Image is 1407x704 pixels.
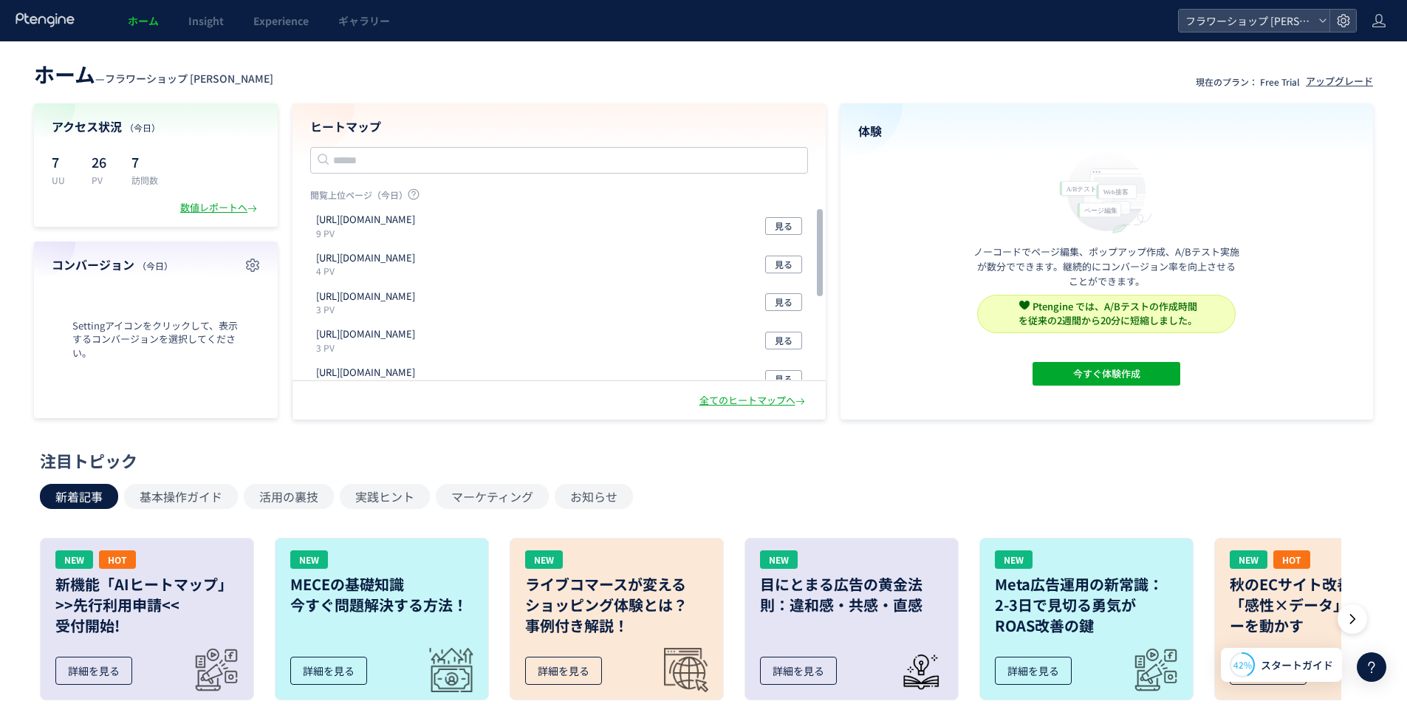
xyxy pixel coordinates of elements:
span: Experience [253,13,309,28]
button: 見る [765,370,802,388]
span: Insight [188,13,224,28]
div: NEW [290,550,328,569]
p: ノーコードでページ編集、ポップアップ作成、A/Bテスト実施が数分でできます。継続的にコンバージョン率を向上させることができます。 [973,245,1239,289]
p: 訪問数 [131,174,158,186]
p: PV [92,174,114,186]
button: お知らせ [555,484,633,509]
h3: ライブコマースが変える ショッピング体験とは？ 事例付き解説！ [525,574,708,636]
button: 活用の裏技 [244,484,334,509]
span: 見る [775,332,792,349]
span: 見る [775,293,792,311]
p: 3 PV [316,341,421,354]
a: NEW目にとまる広告の黄金法則：違和感・共感・直感詳細を見る [744,538,959,700]
h3: Meta広告運用の新常識： 2-3日で見切る勇気が ROAS改善の鍵 [995,574,1178,636]
div: 全てのヒートマップへ [699,394,808,408]
p: 2 PV [316,380,421,392]
p: 閲覧上位ページ（今日） [310,188,808,207]
div: 詳細を見る [760,657,837,685]
p: https://flower.toubaru-nouen.co.jp/view/category/ct31 [316,213,415,227]
button: マーケティング [436,484,549,509]
h4: ヒートマップ [310,118,808,135]
span: （今日） [125,121,160,134]
a: NEWMECEの基礎知識今すぐ問題解決する方法！詳細を見る [275,538,489,700]
h3: 目にとまる広告の黄金法則：違和感・共感・直感 [760,574,943,615]
div: NEW [55,550,93,569]
span: 見る [775,370,792,388]
div: HOT [99,550,136,569]
a: NEWMeta広告運用の新常識：2-3日で見切る勇気がROAS改善の鍵詳細を見る [979,538,1194,700]
button: 今すぐ体験作成 [1033,362,1180,386]
p: UU [52,174,74,186]
p: 7 [131,150,158,174]
p: 3 PV [316,303,421,315]
span: 見る [775,256,792,273]
button: 見る [765,217,802,235]
h4: アクセス状況 [52,118,260,135]
div: NEW [995,550,1033,569]
span: 今すぐ体験作成 [1073,362,1140,386]
span: 42% [1233,658,1252,671]
div: NEW [525,550,563,569]
p: https://flower.toubaru-nouen.co.jp [316,290,415,304]
div: 詳細を見る [995,657,1072,685]
button: 基本操作ガイド [124,484,238,509]
button: 見る [765,332,802,349]
span: フラワーショップ [PERSON_NAME] [105,71,273,86]
div: 詳細を見る [525,657,602,685]
div: — [34,59,273,89]
a: NEWHOT新機能「AIヒートマップ」>>先行利用申請<<受付開始!詳細を見る [40,538,254,700]
button: 見る [765,293,802,311]
span: ギャラリー [338,13,390,28]
div: 詳細を見る [290,657,367,685]
span: 見る [775,217,792,235]
h4: 体験 [858,123,1356,140]
h4: コンバージョン [52,256,260,273]
img: svg+xml,%3c [1019,300,1030,310]
p: 26 [92,150,114,174]
span: Ptengine では、A/Bテストの作成時間 を従来の2週間から20分に短縮しました。 [1019,299,1197,327]
span: スタートガイド [1261,657,1333,673]
div: 数値レポートへ [180,201,260,215]
button: 実践ヒント [340,484,430,509]
p: https://flower.toubaru-nouen.co.jp/view/item/000000000140 [316,327,415,341]
p: https://flower.toubaru-nouen.co.jp/view/item/000000000067 [316,251,415,265]
a: NEWライブコマースが変えるショッピング体験とは？事例付き解説！詳細を見る [510,538,724,700]
span: ホーム [128,13,159,28]
h3: MECEの基礎知識 今すぐ問題解決する方法！ [290,574,473,615]
span: ホーム [34,59,95,89]
button: 新着記事 [40,484,118,509]
div: 詳細を見る [55,657,132,685]
div: HOT [1273,550,1310,569]
p: 9 PV [316,227,421,239]
p: 4 PV [316,264,421,277]
span: Settingアイコンをクリックして、表示するコンバージョンを選択してください。 [52,319,260,360]
img: home_experience_onbo_jp-C5-EgdA0.svg [1052,148,1160,235]
div: NEW [760,550,798,569]
p: https://flower.toubaru-nouen.co.jp/view/item/000000000039 [316,366,415,380]
div: NEW [1230,550,1267,569]
button: 見る [765,256,802,273]
p: 7 [52,150,74,174]
h3: 新機能「AIヒートマップ」 >>先行利用申請<< 受付開始! [55,574,239,636]
div: 注目トピック [40,449,1360,472]
span: （今日） [137,259,173,272]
